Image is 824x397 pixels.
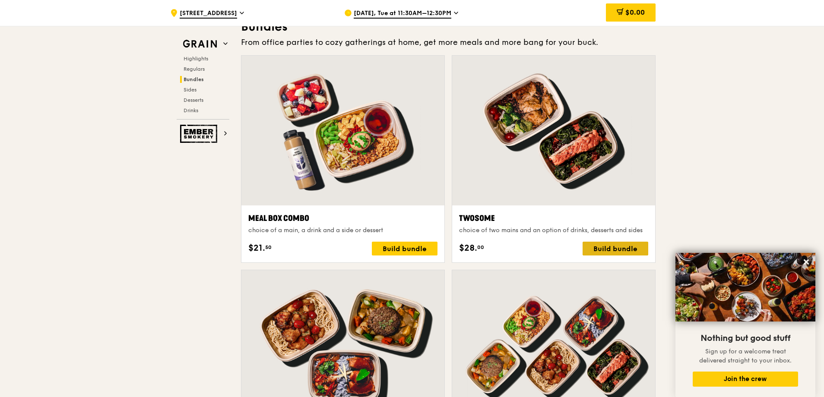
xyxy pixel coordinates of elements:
span: Bundles [184,76,204,82]
img: Ember Smokery web logo [180,125,220,143]
span: Nothing but good stuff [700,333,790,343]
span: Desserts [184,97,203,103]
span: [DATE], Tue at 11:30AM–12:30PM [354,9,451,19]
span: $0.00 [625,8,645,16]
span: Sign up for a welcome treat delivered straight to your inbox. [699,348,792,364]
span: [STREET_ADDRESS] [180,9,237,19]
span: Regulars [184,66,205,72]
span: $21. [248,242,265,255]
div: Build bundle [372,242,437,255]
span: Drinks [184,107,198,113]
div: From office parties to cozy gatherings at home, get more meals and more bang for your buck. [241,36,656,48]
div: Twosome [459,212,648,224]
span: 50 [265,244,272,251]
img: Grain web logo [180,36,220,52]
button: Close [799,255,813,269]
div: choice of two mains and an option of drinks, desserts and sides [459,226,648,235]
div: Build bundle [583,242,648,255]
h3: Bundles [241,19,656,35]
span: 00 [477,244,484,251]
div: Meal Box Combo [248,212,437,224]
span: $28. [459,242,477,255]
button: Join the crew [693,372,798,387]
span: Sides [184,87,196,93]
img: DSC07876-Edit02-Large.jpeg [675,253,815,321]
div: choice of a main, a drink and a side or dessert [248,226,437,235]
span: Highlights [184,56,208,62]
